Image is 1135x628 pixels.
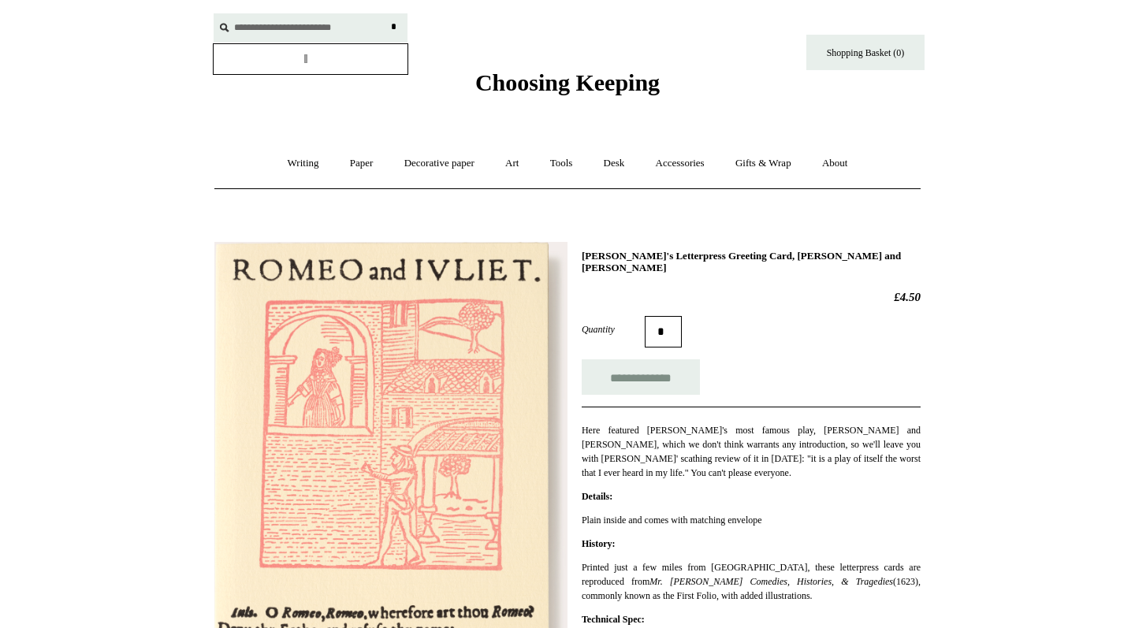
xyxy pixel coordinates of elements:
a: Choosing Keeping [475,82,660,93]
h2: £4.50 [582,290,921,304]
strong: Details: [582,491,612,502]
a: Gifts & Wrap [721,143,806,184]
h1: [PERSON_NAME]'s Letterpress Greeting Card, [PERSON_NAME] and [PERSON_NAME] [582,250,921,274]
a: Decorative paper [390,143,489,184]
label: Quantity [582,322,645,336]
a: Tools [536,143,587,184]
span: Choosing Keeping [475,69,660,95]
p: Here featured [PERSON_NAME]'s most famous play, [PERSON_NAME] and [PERSON_NAME], which we don't t... [582,423,921,480]
a: Paper [336,143,388,184]
a: Desk [590,143,639,184]
p: Printed just a few miles from [GEOGRAPHIC_DATA], these letterpress cards are reproduced from (162... [582,560,921,603]
a: Writing [274,143,333,184]
strong: History: [582,538,616,549]
em: Mr. [PERSON_NAME] Comedies, Histories, & Tragedies [649,576,893,587]
a: About [808,143,862,184]
strong: Technical Spec: [582,614,645,625]
a: Accessories [642,143,719,184]
a: Shopping Basket (0) [806,35,925,70]
p: Plain inside and comes with matching envelope [582,513,921,527]
a: Art [491,143,533,184]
